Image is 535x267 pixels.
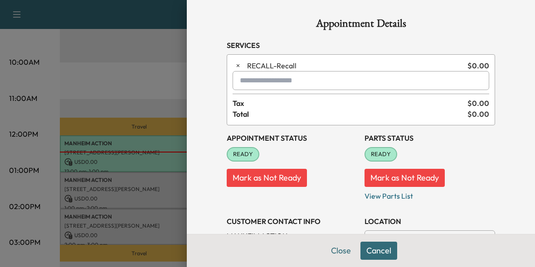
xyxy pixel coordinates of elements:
[467,60,489,71] span: $ 0.00
[233,109,467,119] span: Total
[360,242,397,260] button: Cancel
[467,98,489,109] span: $ 0.00
[227,230,357,241] p: MANHEIM ACTION
[227,169,307,187] button: Mark as Not Ready
[227,18,495,33] h1: Appointment Details
[247,60,464,71] span: Recall
[365,150,396,159] span: READY
[467,109,489,119] span: $ 0.00
[365,169,445,187] button: Mark as Not Ready
[227,216,357,227] h3: CUSTOMER CONTACT INFO
[228,150,258,159] span: READY
[227,133,357,143] h3: Appointment Status
[325,242,357,260] button: Close
[365,133,495,143] h3: Parts Status
[233,98,467,109] span: Tax
[365,216,495,227] h3: LOCATION
[365,187,495,201] p: View Parts List
[227,40,495,51] h3: Services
